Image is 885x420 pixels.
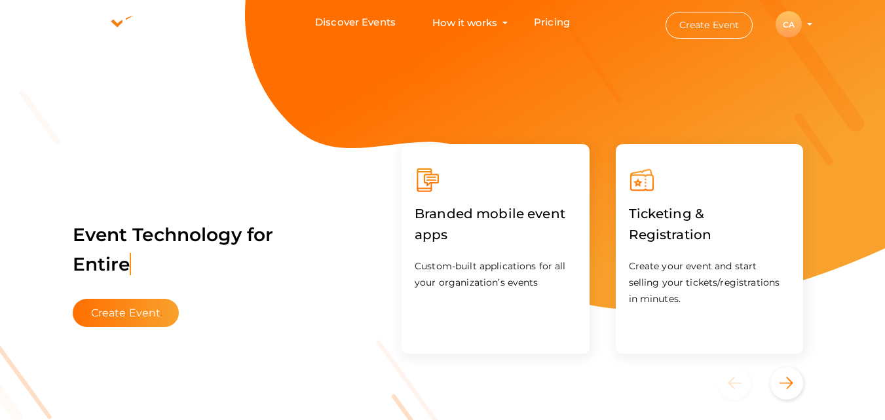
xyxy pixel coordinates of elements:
[666,12,753,39] button: Create Event
[772,10,806,38] button: CA
[73,253,132,275] span: Entire
[718,367,767,400] button: Previous
[776,20,802,29] profile-pic: CA
[776,11,802,37] div: CA
[315,10,396,35] a: Discover Events
[73,299,179,327] button: Create Event
[629,193,791,255] label: Ticketing & Registration
[415,229,576,242] a: Branded mobile event apps
[629,229,791,242] a: Ticketing & Registration
[770,367,803,400] button: Next
[534,10,570,35] a: Pricing
[73,204,274,296] label: Event Technology for
[629,258,791,307] p: Create your event and start selling your tickets/registrations in minutes.
[428,10,501,35] button: How it works
[415,258,576,291] p: Custom-built applications for all your organization’s events
[415,193,576,255] label: Branded mobile event apps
